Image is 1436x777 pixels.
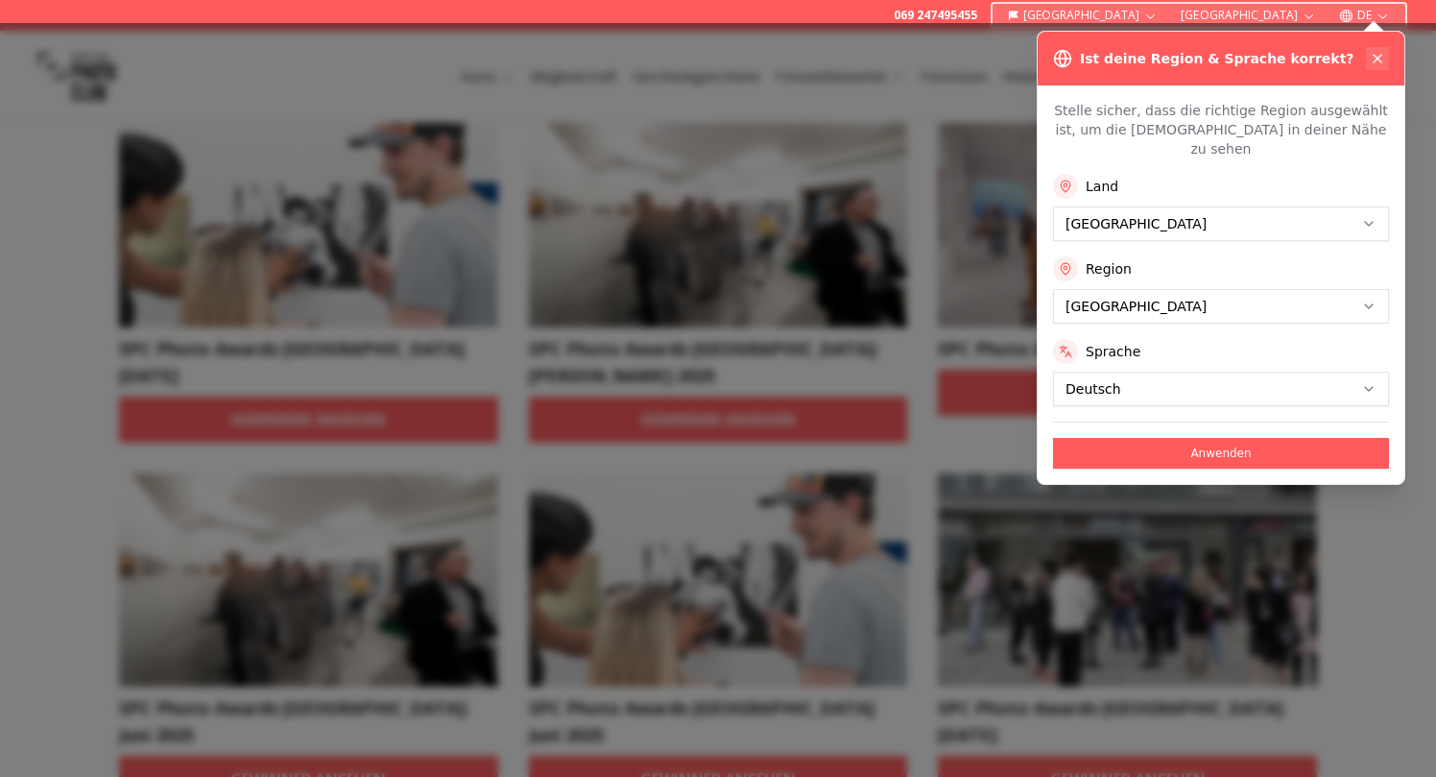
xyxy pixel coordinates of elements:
[1086,342,1140,361] label: Sprache
[894,8,977,23] a: 069 247495455
[1080,49,1353,68] h3: Ist deine Region & Sprache korrekt?
[1086,177,1118,196] label: Land
[1331,4,1398,27] button: DE
[1053,438,1389,469] button: Anwenden
[1053,101,1389,158] p: Stelle sicher, dass die richtige Region ausgewählt ist, um die [DEMOGRAPHIC_DATA] in deiner Nähe ...
[1000,4,1166,27] button: [GEOGRAPHIC_DATA]
[1173,4,1324,27] button: [GEOGRAPHIC_DATA]
[1086,259,1132,279] label: Region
